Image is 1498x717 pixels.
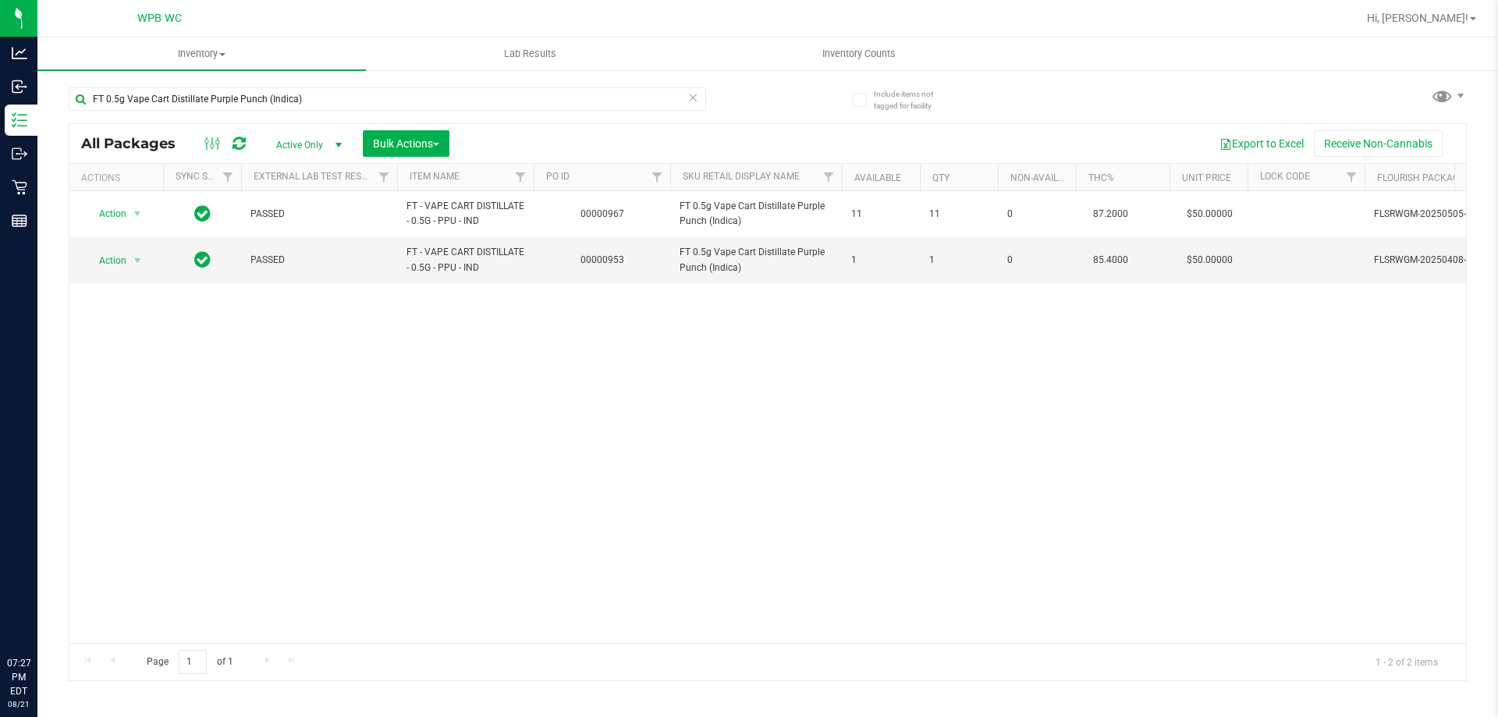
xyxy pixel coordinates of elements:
inline-svg: Retail [12,179,27,195]
input: Search Package ID, Item Name, SKU, Lot or Part Number... [69,87,706,111]
span: Inventory [37,47,366,61]
a: Inventory Counts [694,37,1023,70]
button: Receive Non-Cannabis [1314,130,1443,157]
a: Qty [932,172,950,183]
span: All Packages [81,135,191,152]
a: Filter [816,164,842,190]
a: Item Name [410,171,460,182]
span: select [128,203,147,225]
span: PASSED [250,253,388,268]
a: 00000967 [580,208,624,219]
button: Export to Excel [1209,130,1314,157]
span: 1 [929,253,989,268]
inline-svg: Inventory [12,112,27,128]
span: Inventory Counts [801,47,917,61]
span: 1 [851,253,911,268]
a: 00000953 [580,254,624,265]
span: FT 0.5g Vape Cart Distillate Purple Punch (Indica) [680,245,832,275]
a: Available [854,172,901,183]
a: Inventory [37,37,366,70]
a: Lab Results [366,37,694,70]
span: Hi, [PERSON_NAME]! [1367,12,1468,24]
a: Sync Status [176,171,236,182]
span: 85.4000 [1085,249,1136,272]
span: Action [85,250,127,272]
inline-svg: Reports [12,213,27,229]
span: FT - VAPE CART DISTILLATE - 0.5G - PPU - IND [406,245,524,275]
span: PASSED [250,207,388,222]
a: THC% [1088,172,1114,183]
span: WPB WC [137,12,182,25]
a: PO ID [546,171,570,182]
span: In Sync [194,249,211,271]
a: Non-Available [1010,172,1080,183]
span: 11 [929,207,989,222]
a: Filter [371,164,397,190]
iframe: Resource center [16,592,62,639]
span: Include items not tagged for facility [874,88,952,112]
span: 0 [1007,253,1067,268]
span: Action [85,203,127,225]
inline-svg: Analytics [12,45,27,61]
span: 11 [851,207,911,222]
span: select [128,250,147,272]
a: Filter [1339,164,1365,190]
a: Unit Price [1182,172,1231,183]
p: 07:27 PM EDT [7,656,30,698]
inline-svg: Outbound [12,146,27,162]
p: 08/21 [7,698,30,710]
span: FT - VAPE CART DISTILLATE - 0.5G - PPU - IND [406,199,524,229]
div: Actions [81,172,157,183]
a: Filter [215,164,241,190]
span: 87.2000 [1085,203,1136,225]
span: 0 [1007,207,1067,222]
span: 1 - 2 of 2 items [1363,650,1450,673]
a: External Lab Test Result [254,171,376,182]
button: Bulk Actions [363,130,449,157]
a: Flourish Package ID [1377,172,1475,183]
a: Filter [644,164,670,190]
span: Clear [687,87,698,108]
input: 1 [179,650,207,674]
span: FT 0.5g Vape Cart Distillate Purple Punch (Indica) [680,199,832,229]
span: $50.00000 [1179,203,1241,225]
span: Page of 1 [133,650,246,674]
a: Sku Retail Display Name [683,171,800,182]
inline-svg: Inbound [12,79,27,94]
span: $50.00000 [1179,249,1241,272]
a: Filter [508,164,534,190]
span: Lab Results [483,47,577,61]
span: In Sync [194,203,211,225]
span: Bulk Actions [373,137,439,150]
a: Lock Code [1260,171,1310,182]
